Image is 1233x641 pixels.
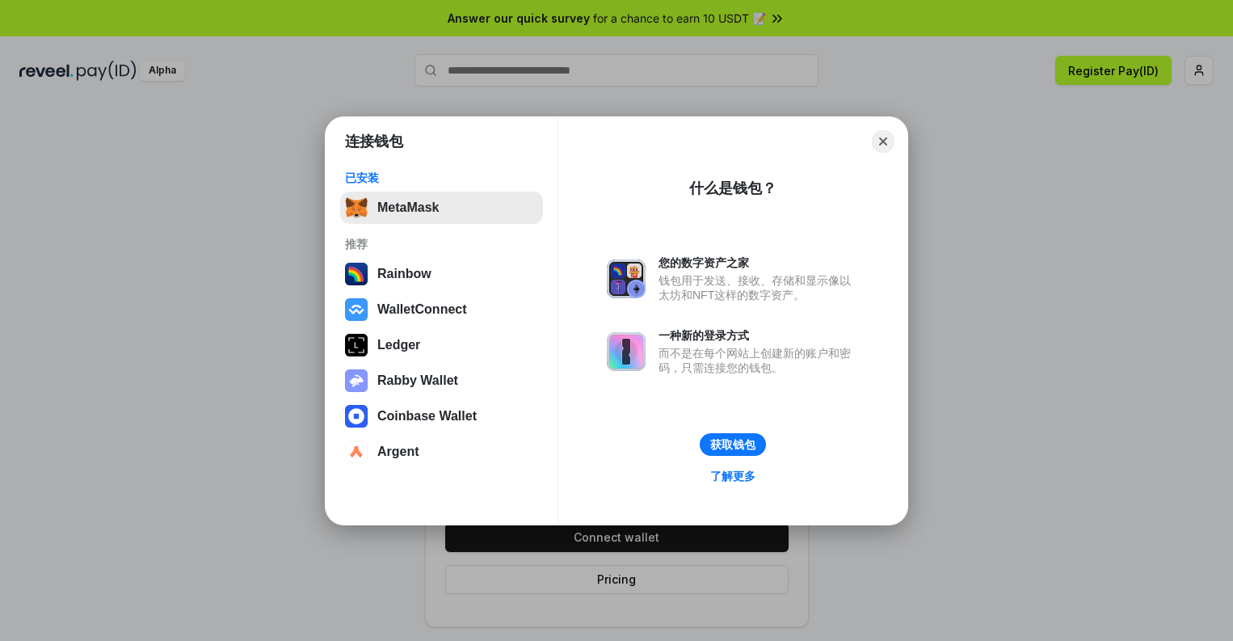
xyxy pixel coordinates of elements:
div: Coinbase Wallet [377,409,477,424]
img: svg+xml,%3Csvg%20xmlns%3D%22http%3A%2F%2Fwww.w3.org%2F2000%2Fsvg%22%20fill%3D%22none%22%20viewBox... [607,332,646,371]
button: 获取钱包 [700,433,766,456]
div: 您的数字资产之家 [659,255,859,270]
div: 了解更多 [710,469,755,483]
img: svg+xml,%3Csvg%20width%3D%2228%22%20height%3D%2228%22%20viewBox%3D%220%200%2028%2028%22%20fill%3D... [345,298,368,321]
div: 获取钱包 [710,437,755,452]
img: svg+xml,%3Csvg%20fill%3D%22none%22%20height%3D%2233%22%20viewBox%3D%220%200%2035%2033%22%20width%... [345,196,368,219]
img: svg+xml,%3Csvg%20xmlns%3D%22http%3A%2F%2Fwww.w3.org%2F2000%2Fsvg%22%20width%3D%2228%22%20height%3... [345,334,368,356]
div: Rainbow [377,267,431,281]
button: Rabby Wallet [340,365,543,397]
img: svg+xml,%3Csvg%20xmlns%3D%22http%3A%2F%2Fwww.w3.org%2F2000%2Fsvg%22%20fill%3D%22none%22%20viewBox... [345,369,368,392]
button: Coinbase Wallet [340,400,543,432]
div: Ledger [377,338,420,352]
div: 什么是钱包？ [689,179,776,198]
div: 推荐 [345,237,538,251]
img: svg+xml,%3Csvg%20xmlns%3D%22http%3A%2F%2Fwww.w3.org%2F2000%2Fsvg%22%20fill%3D%22none%22%20viewBox... [607,259,646,298]
button: WalletConnect [340,293,543,326]
div: 而不是在每个网站上创建新的账户和密码，只需连接您的钱包。 [659,346,859,375]
img: svg+xml,%3Csvg%20width%3D%2228%22%20height%3D%2228%22%20viewBox%3D%220%200%2028%2028%22%20fill%3D... [345,441,368,463]
a: 了解更多 [701,466,765,487]
div: 已安装 [345,171,538,185]
button: Close [872,130,894,153]
button: Ledger [340,329,543,361]
img: svg+xml,%3Csvg%20width%3D%2228%22%20height%3D%2228%22%20viewBox%3D%220%200%2028%2028%22%20fill%3D... [345,405,368,428]
button: Rainbow [340,258,543,290]
div: 一种新的登录方式 [659,328,859,343]
div: MetaMask [377,200,439,215]
button: Argent [340,436,543,468]
button: MetaMask [340,192,543,224]
div: 钱包用于发送、接收、存储和显示像以太坊和NFT这样的数字资产。 [659,273,859,302]
img: svg+xml,%3Csvg%20width%3D%22120%22%20height%3D%22120%22%20viewBox%3D%220%200%20120%20120%22%20fil... [345,263,368,285]
div: Rabby Wallet [377,373,458,388]
div: WalletConnect [377,302,467,317]
div: Argent [377,445,419,459]
h1: 连接钱包 [345,132,403,151]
